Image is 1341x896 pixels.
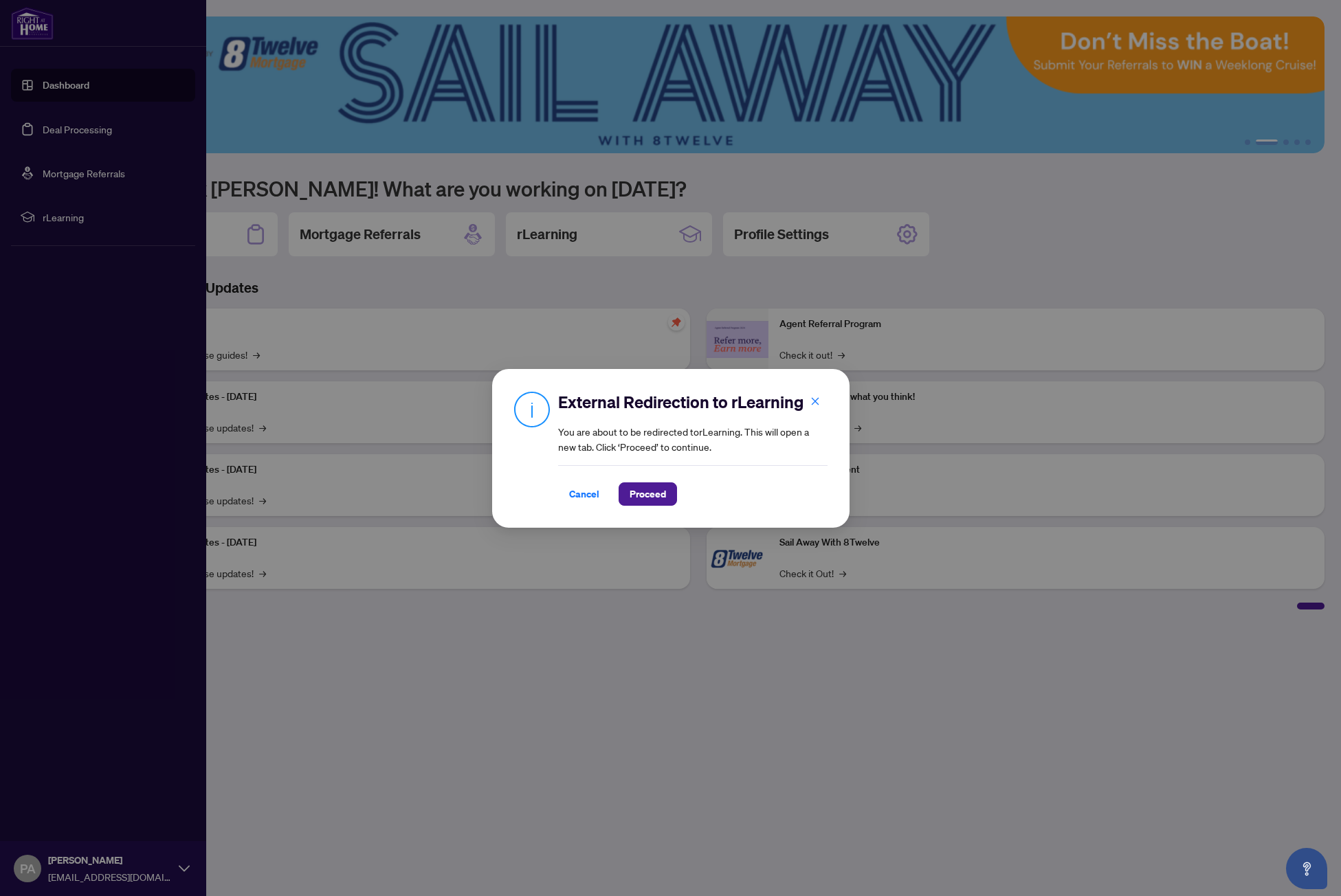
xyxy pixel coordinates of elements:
button: Proceed [619,482,677,506]
img: Info Icon [514,391,550,427]
span: Cancel [569,483,599,505]
button: Cancel [558,482,610,506]
span: Proceed [630,483,666,505]
span: close [810,396,820,405]
button: Open asap [1286,848,1327,889]
div: You are about to be redirected to rLearning . This will open a new tab. Click ‘Proceed’ to continue. [558,391,828,506]
h2: External Redirection to rLearning [558,391,828,413]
